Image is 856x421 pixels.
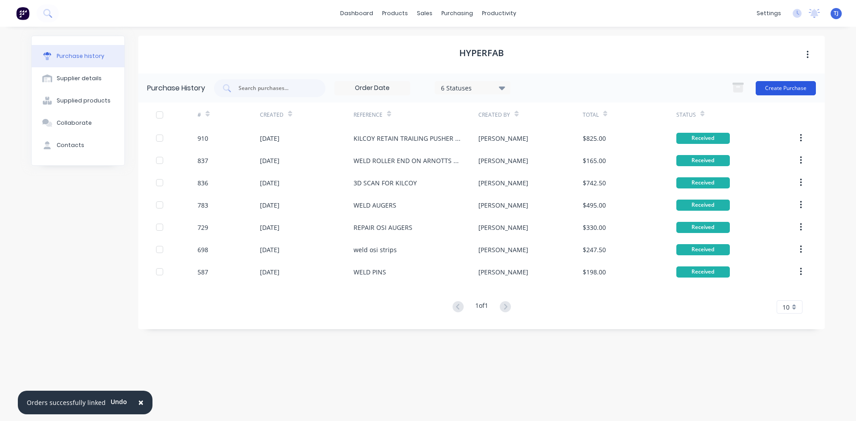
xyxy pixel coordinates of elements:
[477,7,521,20] div: productivity
[478,178,528,188] div: [PERSON_NAME]
[354,111,383,119] div: Reference
[129,392,152,413] button: Close
[32,90,124,112] button: Supplied products
[583,267,606,277] div: $198.00
[260,245,280,254] div: [DATE]
[260,178,280,188] div: [DATE]
[354,200,396,210] div: WELD AUGERS
[583,223,606,232] div: $330.00
[583,178,606,188] div: $742.50
[354,245,397,254] div: weld osi strips
[57,141,84,149] div: Contacts
[138,396,144,409] span: ×
[378,7,412,20] div: products
[354,156,461,165] div: WELD ROLLER END ON ARNOTTS NOSE ROLLER
[198,156,208,165] div: 837
[198,178,208,188] div: 836
[478,111,510,119] div: Created By
[198,111,201,119] div: #
[238,84,312,93] input: Search purchases...
[354,267,386,277] div: WELD PINS
[32,112,124,134] button: Collaborate
[583,156,606,165] div: $165.00
[583,245,606,254] div: $247.50
[260,156,280,165] div: [DATE]
[583,134,606,143] div: $825.00
[459,48,504,58] h1: HYPERFAB
[583,200,606,210] div: $495.00
[198,200,208,210] div: 783
[198,245,208,254] div: 698
[260,267,280,277] div: [DATE]
[676,200,730,211] div: Received
[147,83,205,94] div: Purchase History
[57,119,92,127] div: Collaborate
[676,177,730,188] div: Received
[260,111,284,119] div: Created
[198,223,208,232] div: 729
[478,134,528,143] div: [PERSON_NAME]
[336,7,378,20] a: dashboard
[260,200,280,210] div: [DATE]
[478,200,528,210] div: [PERSON_NAME]
[260,134,280,143] div: [DATE]
[335,82,410,95] input: Order Date
[57,52,104,60] div: Purchase history
[198,267,208,277] div: 587
[834,9,839,17] span: TJ
[676,244,730,255] div: Received
[441,83,505,92] div: 6 Statuses
[676,266,730,278] div: Received
[475,301,488,314] div: 1 of 1
[676,155,730,166] div: Received
[437,7,477,20] div: purchasing
[27,398,106,407] div: Orders successfully linked
[32,67,124,90] button: Supplier details
[32,134,124,156] button: Contacts
[354,134,461,143] div: KILCOY RETAIN TRAILING PUSHER ASS
[676,133,730,144] div: Received
[57,74,102,82] div: Supplier details
[106,395,132,409] button: Undo
[782,302,790,312] span: 10
[478,223,528,232] div: [PERSON_NAME]
[478,156,528,165] div: [PERSON_NAME]
[478,267,528,277] div: [PERSON_NAME]
[478,245,528,254] div: [PERSON_NAME]
[583,111,599,119] div: Total
[412,7,437,20] div: sales
[676,111,696,119] div: Status
[676,222,730,233] div: Received
[198,134,208,143] div: 910
[57,97,111,105] div: Supplied products
[354,223,412,232] div: REPAIR OSI AUGERS
[752,7,786,20] div: settings
[756,81,816,95] button: Create Purchase
[354,178,417,188] div: 3D SCAN FOR KILCOY
[16,7,29,20] img: Factory
[260,223,280,232] div: [DATE]
[32,45,124,67] button: Purchase history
